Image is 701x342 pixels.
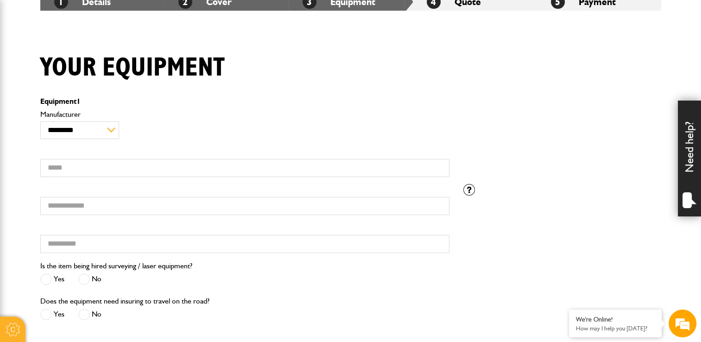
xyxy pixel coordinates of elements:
p: Equipment [40,98,449,105]
label: Yes [40,273,64,285]
label: No [78,309,101,320]
span: 1 [76,97,81,106]
h1: Your equipment [40,52,225,83]
p: How may I help you today? [576,325,655,332]
label: Yes [40,309,64,320]
label: Manufacturer [40,111,449,118]
label: No [78,273,101,285]
label: Is the item being hired surveying / laser equipment? [40,262,192,270]
div: We're Online! [576,316,655,323]
label: Does the equipment need insuring to travel on the road? [40,298,209,305]
div: Need help? [678,101,701,216]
